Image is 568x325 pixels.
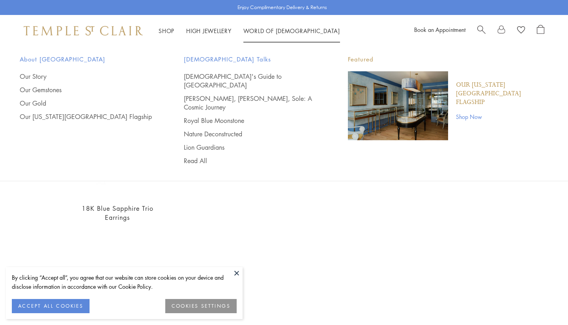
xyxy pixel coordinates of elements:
[82,204,153,222] a: 18K Blue Sapphire Trio Earrings
[184,156,316,165] a: Read All
[20,99,152,108] a: Our Gold
[159,27,174,35] a: ShopShop
[517,25,525,37] a: View Wishlist
[184,116,316,125] a: Royal Blue Moonstone
[243,27,340,35] a: World of [DEMOGRAPHIC_DATA]World of [DEMOGRAPHIC_DATA]
[537,25,544,37] a: Open Shopping Bag
[348,54,548,64] p: Featured
[186,27,232,35] a: High JewelleryHigh Jewellery
[159,26,340,36] nav: Main navigation
[20,112,152,121] a: Our [US_STATE][GEOGRAPHIC_DATA] Flagship
[184,94,316,111] a: [PERSON_NAME], [PERSON_NAME], Sole: A Cosmic Journey
[184,54,316,64] span: [DEMOGRAPHIC_DATA] Talks
[184,130,316,138] a: Nature Deconstructed
[165,299,237,313] button: COOKIES SETTINGS
[20,85,152,94] a: Our Gemstones
[456,81,548,107] a: Our [US_STATE][GEOGRAPHIC_DATA] Flagship
[184,143,316,152] a: Lion Guardians
[237,4,327,11] p: Enjoy Complimentary Delivery & Returns
[184,72,316,89] a: [DEMOGRAPHIC_DATA]'s Guide to [GEOGRAPHIC_DATA]
[12,299,90,313] button: ACCEPT ALL COOKIES
[24,26,143,35] img: Temple St. Clair
[529,288,560,317] iframe: Gorgias live chat messenger
[414,26,465,33] a: Book an Appointment
[12,273,237,291] div: By clicking “Accept all”, you agree that our website can store cookies on your device and disclos...
[477,25,486,37] a: Search
[20,54,152,64] span: About [GEOGRAPHIC_DATA]
[456,112,548,121] a: Shop Now
[20,72,152,81] a: Our Story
